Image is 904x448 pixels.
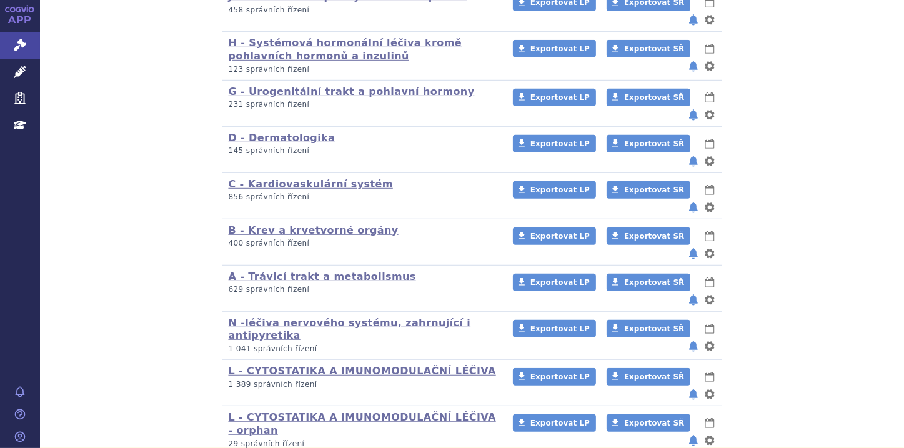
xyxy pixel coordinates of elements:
[530,186,590,194] span: Exportovat LP
[703,433,716,448] button: nastavení
[703,200,716,215] button: nastavení
[703,339,716,354] button: nastavení
[687,292,700,307] button: notifikace
[513,274,596,291] a: Exportovat LP
[513,135,596,152] a: Exportovat LP
[703,416,716,431] button: lhůty
[703,182,716,197] button: lhůty
[703,321,716,336] button: lhůty
[607,414,690,432] a: Exportovat SŘ
[229,5,497,16] p: 458 správních řízení
[513,414,596,432] a: Exportovat LP
[513,320,596,337] a: Exportovat LP
[607,227,690,245] a: Exportovat SŘ
[229,365,496,377] a: L - CYTOSTATIKA A IMUNOMODULAČNÍ LÉČIVA
[513,368,596,386] a: Exportovat LP
[703,107,716,122] button: nastavení
[687,12,700,27] button: notifikace
[229,146,497,156] p: 145 správních řízení
[624,93,684,102] span: Exportovat SŘ
[703,275,716,290] button: lhůty
[530,419,590,427] span: Exportovat LP
[513,181,596,199] a: Exportovat LP
[703,41,716,56] button: lhůty
[607,368,690,386] a: Exportovat SŘ
[703,90,716,105] button: lhůty
[703,229,716,244] button: lhůty
[530,278,590,287] span: Exportovat LP
[624,186,684,194] span: Exportovat SŘ
[624,419,684,427] span: Exportovat SŘ
[607,40,690,57] a: Exportovat SŘ
[530,44,590,53] span: Exportovat LP
[687,107,700,122] button: notifikace
[703,12,716,27] button: nastavení
[703,136,716,151] button: lhůty
[229,317,471,342] a: N -léčiva nervového systému, zahrnující i antipyretika
[624,232,684,241] span: Exportovat SŘ
[229,344,497,354] p: 1 041 správních řízení
[607,181,690,199] a: Exportovat SŘ
[624,324,684,333] span: Exportovat SŘ
[229,238,497,249] p: 400 správních řízení
[703,369,716,384] button: lhůty
[607,135,690,152] a: Exportovat SŘ
[513,227,596,245] a: Exportovat LP
[607,320,690,337] a: Exportovat SŘ
[229,271,416,282] a: A - Trávicí trakt a metabolismus
[530,139,590,148] span: Exportovat LP
[229,284,497,295] p: 629 správních řízení
[229,132,335,144] a: D - Dermatologika
[229,178,393,190] a: C - Kardiovaskulární systém
[687,387,700,402] button: notifikace
[530,372,590,381] span: Exportovat LP
[607,274,690,291] a: Exportovat SŘ
[687,154,700,169] button: notifikace
[530,93,590,102] span: Exportovat LP
[624,372,684,381] span: Exportovat SŘ
[703,59,716,74] button: nastavení
[687,200,700,215] button: notifikace
[624,278,684,287] span: Exportovat SŘ
[229,99,497,110] p: 231 správních řízení
[703,292,716,307] button: nastavení
[513,40,596,57] a: Exportovat LP
[530,324,590,333] span: Exportovat LP
[687,59,700,74] button: notifikace
[229,379,497,390] p: 1 389 správních řízení
[513,89,596,106] a: Exportovat LP
[703,246,716,261] button: nastavení
[687,433,700,448] button: notifikace
[607,89,690,106] a: Exportovat SŘ
[624,139,684,148] span: Exportovat SŘ
[687,246,700,261] button: notifikace
[703,387,716,402] button: nastavení
[229,86,475,97] a: G - Urogenitální trakt a pohlavní hormony
[624,44,684,53] span: Exportovat SŘ
[229,192,497,202] p: 856 správních řízení
[687,339,700,354] button: notifikace
[229,37,462,62] a: H - Systémová hormonální léčiva kromě pohlavních hormonů a inzulinů
[703,154,716,169] button: nastavení
[229,411,496,436] a: L - CYTOSTATIKA A IMUNOMODULAČNÍ LÉČIVA - orphan
[229,224,399,236] a: B - Krev a krvetvorné orgány
[229,64,497,75] p: 123 správních řízení
[530,232,590,241] span: Exportovat LP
